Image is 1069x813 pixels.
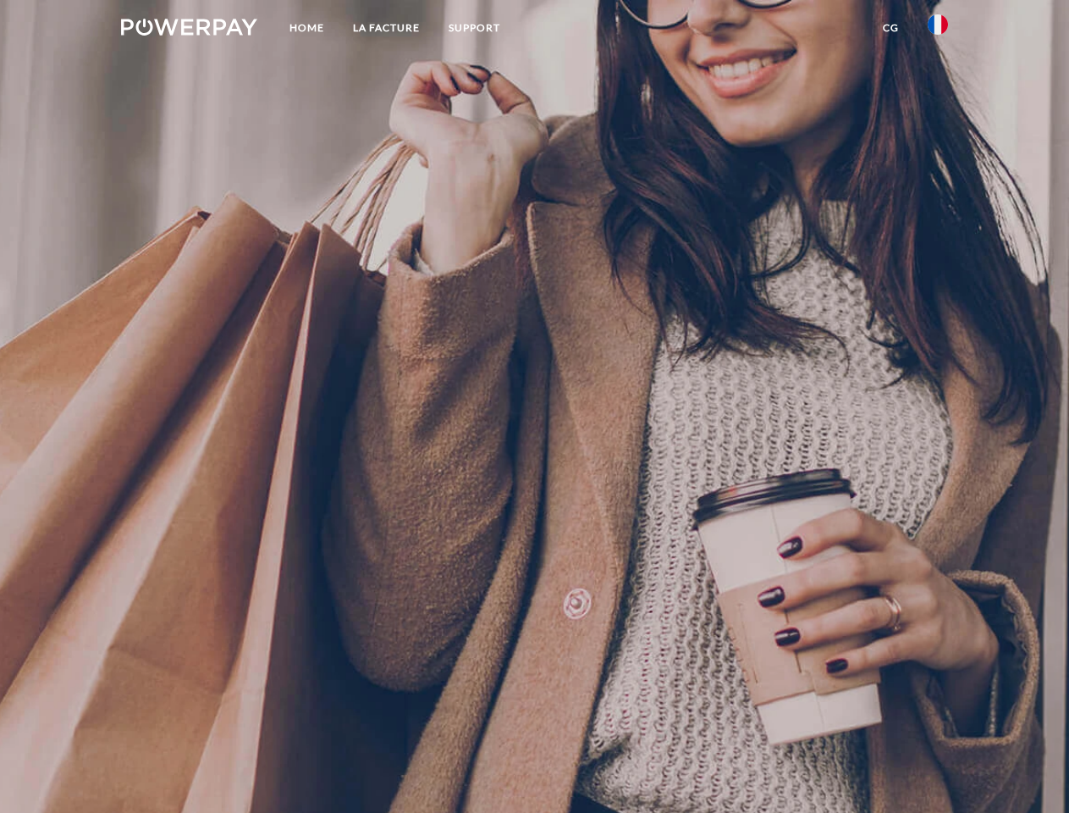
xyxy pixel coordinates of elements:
[339,13,434,43] a: LA FACTURE
[434,13,515,43] a: Support
[928,14,948,35] img: fr
[868,13,913,43] a: CG
[121,19,257,36] img: logo-powerpay-white.svg
[275,13,339,43] a: Home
